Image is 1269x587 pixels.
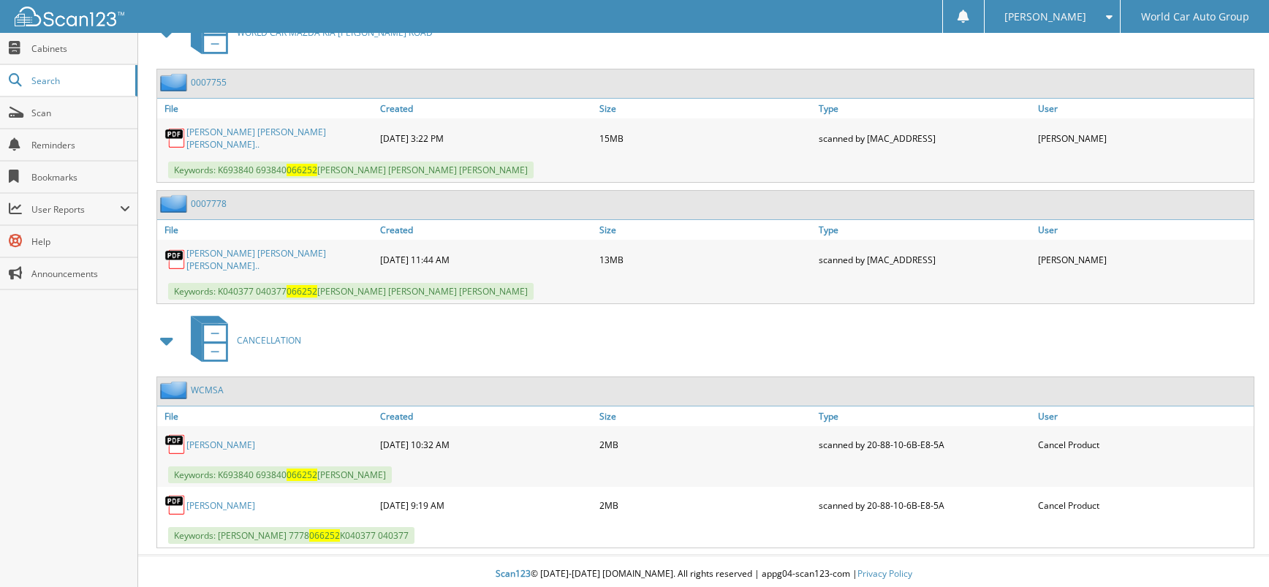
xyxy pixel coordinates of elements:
a: [PERSON_NAME] [186,499,255,512]
div: [DATE] 11:44 AM [376,243,596,276]
a: Created [376,406,596,426]
div: [DATE] 9:19 AM [376,491,596,520]
span: Bookmarks [31,171,130,183]
a: Type [815,406,1034,426]
a: Size [596,406,815,426]
a: Size [596,220,815,240]
div: 13MB [596,243,815,276]
img: PDF.png [164,433,186,455]
a: [PERSON_NAME] [PERSON_NAME] [PERSON_NAME].. [186,247,373,272]
a: [PERSON_NAME] [186,439,255,451]
img: folder2.png [160,381,191,399]
a: User [1034,406,1254,426]
a: Created [376,220,596,240]
img: folder2.png [160,73,191,91]
a: 0007755 [191,76,227,88]
span: Help [31,235,130,248]
a: 0007778 [191,197,227,210]
span: [PERSON_NAME] [1004,12,1086,21]
img: PDF.png [164,494,186,516]
span: Announcements [31,268,130,280]
span: Reminders [31,139,130,151]
div: scanned by [MAC_ADDRESS] [815,243,1034,276]
span: World Car Auto Group [1141,12,1249,21]
span: Scan [31,107,130,119]
div: scanned by 20-88-10-6B-E8-5A [815,491,1034,520]
span: 066252 [287,164,317,176]
span: Keywords: K693840 693840 [PERSON_NAME] [168,466,392,483]
img: scan123-logo-white.svg [15,7,124,26]
span: Keywords: K040377 040377 [PERSON_NAME] [PERSON_NAME] [PERSON_NAME] [168,283,534,300]
span: Scan123 [496,567,531,580]
a: Created [376,99,596,118]
img: folder2.png [160,194,191,213]
a: File [157,406,376,426]
div: scanned by 20-88-10-6B-E8-5A [815,430,1034,459]
div: scanned by [MAC_ADDRESS] [815,122,1034,154]
img: PDF.png [164,249,186,270]
a: File [157,220,376,240]
span: Keywords: K693840 693840 [PERSON_NAME] [PERSON_NAME] [PERSON_NAME] [168,162,534,178]
div: [PERSON_NAME] [1034,243,1254,276]
span: Keywords: [PERSON_NAME] 7778 K040377 040377 [168,527,414,544]
div: 15MB [596,122,815,154]
a: Type [815,99,1034,118]
a: Size [596,99,815,118]
div: [DATE] 10:32 AM [376,430,596,459]
a: User [1034,99,1254,118]
div: 2MB [596,430,815,459]
div: [DATE] 3:22 PM [376,122,596,154]
span: 066252 [287,285,317,298]
img: PDF.png [164,127,186,149]
div: [PERSON_NAME] [1034,122,1254,154]
iframe: Chat Widget [1196,517,1269,587]
a: [PERSON_NAME] [PERSON_NAME] [PERSON_NAME].. [186,126,373,151]
div: Cancel Product [1034,430,1254,459]
span: User Reports [31,203,120,216]
a: WCMSA [191,384,224,396]
a: Type [815,220,1034,240]
div: Cancel Product [1034,491,1254,520]
span: CANCELLATION [237,334,301,346]
a: File [157,99,376,118]
span: 066252 [309,529,340,542]
a: User [1034,220,1254,240]
span: 066252 [287,469,317,481]
a: CANCELLATION [182,311,301,369]
span: Cabinets [31,42,130,55]
a: Privacy Policy [857,567,912,580]
div: 2MB [596,491,815,520]
span: Search [31,75,128,87]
